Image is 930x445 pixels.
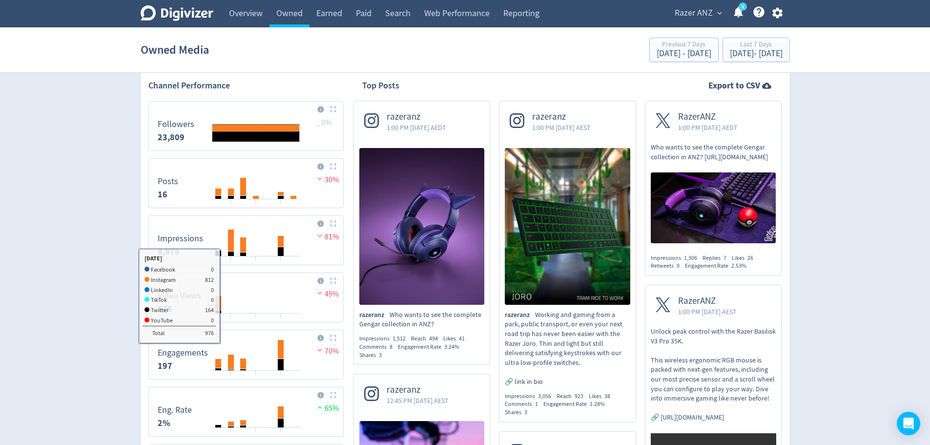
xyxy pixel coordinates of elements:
[158,290,201,301] dt: Video Views
[678,307,737,317] span: 1:00 PM [DATE] AEST
[678,111,738,123] span: RazerANZ
[685,262,752,270] div: Engagement Rate
[158,417,170,429] strong: 2%
[645,101,782,246] a: RazerANZ1:00 PM [DATE] AEDTWho wants to see the complete Gengar collection in ANZ? [URL][DOMAIN_N...
[678,123,738,132] span: 1:00 PM [DATE] AEDT
[379,351,382,359] span: 3
[315,289,325,297] img: negative-performance.svg
[387,396,449,405] span: 12:45 PM [DATE] AEST
[505,408,533,417] div: Shares
[532,123,591,132] span: 1:00 PM [DATE] AEST
[543,400,610,408] div: Engagement Rate
[657,41,711,49] div: Previous 7 Days
[532,111,591,123] span: razeranz
[153,277,339,318] svg: Video Views 976
[359,343,398,351] div: Comments
[250,203,262,210] text: 04/10
[411,335,443,343] div: Reach
[443,335,470,343] div: Likes
[575,392,583,400] span: 923
[158,189,167,200] strong: 16
[390,343,393,351] span: 8
[158,233,203,244] dt: Impressions
[225,260,236,267] text: 02/10
[459,335,465,342] span: 41
[330,163,336,170] img: Placeholder
[315,175,339,185] span: 30%
[153,163,339,204] svg: Posts 16
[741,3,744,10] text: 1
[732,254,759,262] div: Likes
[315,403,325,411] img: positive-performance.svg
[362,80,399,92] h2: Top Posts
[505,310,630,387] p: Working and gaming from a park, public transport, or even your next road trip has never been easi...
[250,260,262,267] text: 04/10
[315,232,339,242] span: 81%
[723,254,726,262] span: 7
[275,260,287,267] text: 06/10
[387,384,449,396] span: razeranz
[359,335,411,343] div: Impressions
[315,232,325,239] img: negative-performance.svg
[158,131,185,143] strong: 23,809
[330,392,336,398] img: Placeholder
[158,360,172,372] strong: 197
[590,400,605,408] span: 1.28%
[897,412,920,435] div: Open Intercom Messenger
[398,343,465,351] div: Engagement Rate
[657,49,711,58] div: [DATE] - [DATE]
[153,106,339,147] svg: Followers 0
[315,289,339,299] span: 49%
[315,346,339,356] span: 70%
[316,118,331,127] span: _ 0%
[429,335,438,342] span: 494
[499,101,636,417] a: razeranz1:00 PM [DATE] AESTWorking and gaming from a park, public transport, or even your next ro...
[354,101,490,359] a: razeranz1:00 PM [DATE] AEDTWho wants to see the complete Gengar collection in ANZ?razeranzWho wan...
[678,296,737,307] span: RazerANZ
[684,254,697,262] span: 1,306
[225,431,236,438] text: 02/10
[538,392,551,400] span: 3,056
[250,374,262,381] text: 04/10
[505,392,557,401] div: Impressions
[225,374,236,381] text: 02/10
[359,148,485,305] img: Who wants to see the complete Gengar collection in ANZ?
[250,431,262,438] text: 04/10
[708,80,760,92] strong: Export to CSV
[330,106,336,112] img: Placeholder
[387,111,446,123] span: razeranz
[158,404,192,416] dt: Eng. Rate
[359,310,390,320] span: razeranz
[715,9,724,18] span: expand_more
[649,38,719,62] button: Previous 7 Days[DATE] - [DATE]
[275,374,287,381] text: 06/10
[315,175,325,182] img: negative-performance.svg
[677,262,680,270] span: 0
[359,351,387,360] div: Shares
[330,277,336,284] img: Placeholder
[158,347,208,359] dt: Engagements
[225,203,236,210] text: 02/10
[651,143,776,162] p: Who wants to see the complete Gengar collection in ANZ? [URL][DOMAIN_NAME]
[330,335,336,341] img: Placeholder
[158,246,180,257] strong: 9,978
[675,5,713,21] span: Razer ANZ
[730,41,783,49] div: Last 7 Days
[747,254,753,262] span: 26
[315,346,325,354] img: negative-performance.svg
[153,391,339,432] svg: Eng. Rate 2%
[671,5,724,21] button: Razer ANZ
[723,38,790,62] button: Last 7 Days[DATE]- [DATE]
[225,317,236,324] text: 02/10
[505,148,630,305] img: Working and gaming from a park, public transport, or even your next road trip has never been easi...
[275,317,287,324] text: 06/10
[739,2,747,11] a: 1
[250,317,262,324] text: 04/10
[524,408,527,416] span: 3
[158,176,178,187] dt: Posts
[158,303,172,315] strong: 976
[651,262,685,270] div: Retweets
[604,392,610,400] span: 38
[535,400,538,408] span: 1
[330,220,336,227] img: Placeholder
